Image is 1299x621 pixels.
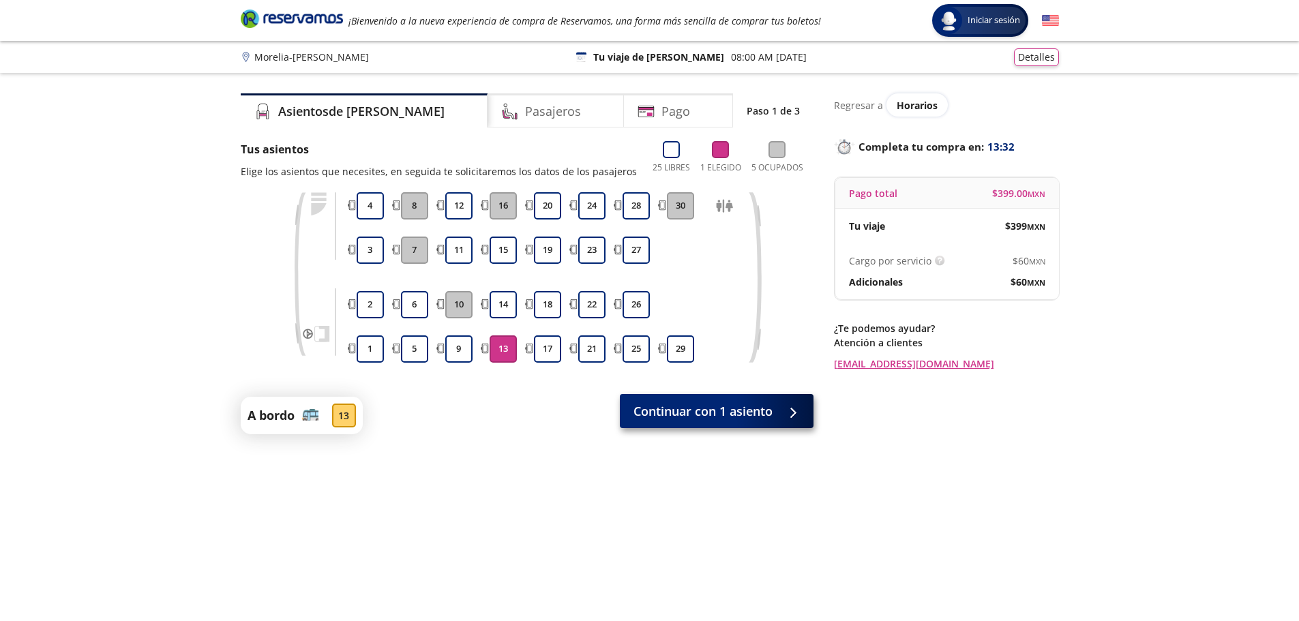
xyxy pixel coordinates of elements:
[1013,254,1045,268] span: $ 60
[357,237,384,264] button: 3
[1027,222,1045,232] small: MXN
[849,186,897,200] p: Pago total
[623,291,650,318] button: 26
[751,162,803,174] p: 5 Ocupados
[1014,48,1059,66] button: Detalles
[357,335,384,363] button: 1
[241,8,343,29] i: Brand Logo
[401,237,428,264] button: 7
[834,335,1059,350] p: Atención a clientes
[534,192,561,219] button: 20
[623,192,650,219] button: 28
[401,192,428,219] button: 8
[1028,189,1045,199] small: MXN
[534,291,561,318] button: 18
[241,141,637,157] p: Tus asientos
[834,98,883,112] p: Regresar a
[578,291,606,318] button: 22
[962,14,1026,27] span: Iniciar sesión
[834,137,1059,156] p: Completa tu compra en :
[534,335,561,363] button: 17
[445,335,473,363] button: 9
[623,335,650,363] button: 25
[490,291,517,318] button: 14
[401,335,428,363] button: 5
[490,335,517,363] button: 13
[653,162,690,174] p: 25 Libres
[620,394,813,428] button: Continuar con 1 asiento
[332,404,356,427] div: 13
[525,102,581,121] h4: Pasajeros
[747,104,800,118] p: Paso 1 de 3
[241,164,637,179] p: Elige los asientos que necesites, en seguida te solicitaremos los datos de los pasajeros
[254,50,369,64] p: Morelia - [PERSON_NAME]
[1029,256,1045,267] small: MXN
[241,8,343,33] a: Brand Logo
[633,402,773,421] span: Continuar con 1 asiento
[248,406,295,425] p: A bordo
[490,237,517,264] button: 15
[849,254,931,268] p: Cargo por servicio
[578,192,606,219] button: 24
[490,192,517,219] button: 16
[1005,219,1045,233] span: $ 399
[987,139,1015,155] span: 13:32
[357,291,384,318] button: 2
[1042,12,1059,29] button: English
[1027,277,1045,288] small: MXN
[278,102,445,121] h4: Asientos de [PERSON_NAME]
[578,237,606,264] button: 23
[667,335,694,363] button: 29
[849,275,903,289] p: Adicionales
[445,237,473,264] button: 11
[667,192,694,219] button: 30
[731,50,807,64] p: 08:00 AM [DATE]
[897,99,938,112] span: Horarios
[834,321,1059,335] p: ¿Te podemos ayudar?
[578,335,606,363] button: 21
[834,357,1059,371] a: [EMAIL_ADDRESS][DOMAIN_NAME]
[445,192,473,219] button: 12
[834,93,1059,117] div: Regresar a ver horarios
[401,291,428,318] button: 6
[357,192,384,219] button: 4
[534,237,561,264] button: 19
[348,14,821,27] em: ¡Bienvenido a la nueva experiencia de compra de Reservamos, una forma más sencilla de comprar tus...
[700,162,741,174] p: 1 Elegido
[992,186,1045,200] span: $ 399.00
[1011,275,1045,289] span: $ 60
[661,102,690,121] h4: Pago
[445,291,473,318] button: 10
[849,219,885,233] p: Tu viaje
[593,50,724,64] p: Tu viaje de [PERSON_NAME]
[623,237,650,264] button: 27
